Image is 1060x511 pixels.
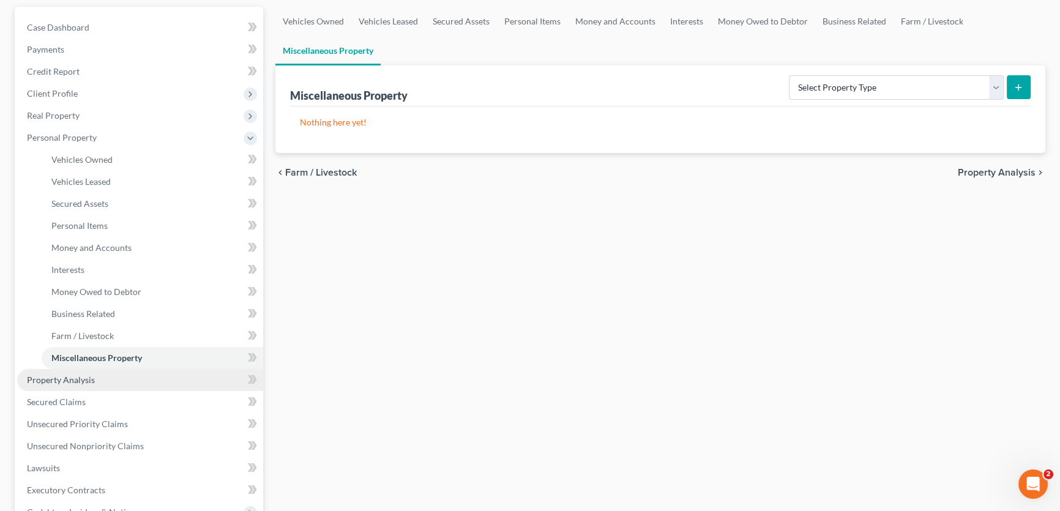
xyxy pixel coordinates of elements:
[51,198,108,209] span: Secured Assets
[17,17,263,39] a: Case Dashboard
[51,308,115,319] span: Business Related
[51,220,108,231] span: Personal Items
[958,168,1036,177] span: Property Analysis
[51,176,111,187] span: Vehicles Leased
[27,66,80,76] span: Credit Report
[42,237,263,259] a: Money and Accounts
[17,457,263,479] a: Lawsuits
[894,7,971,36] a: Farm / Livestock
[27,419,128,429] span: Unsecured Priority Claims
[42,149,263,171] a: Vehicles Owned
[1018,469,1048,499] iframe: Intercom live chat
[275,168,285,177] i: chevron_left
[51,264,84,275] span: Interests
[568,7,663,36] a: Money and Accounts
[17,369,263,391] a: Property Analysis
[42,259,263,281] a: Interests
[42,347,263,369] a: Miscellaneous Property
[290,88,408,103] div: Miscellaneous Property
[27,375,95,385] span: Property Analysis
[42,171,263,193] a: Vehicles Leased
[42,193,263,215] a: Secured Assets
[27,22,89,32] span: Case Dashboard
[27,88,78,99] span: Client Profile
[17,39,263,61] a: Payments
[51,330,114,341] span: Farm / Livestock
[815,7,894,36] a: Business Related
[17,61,263,83] a: Credit Report
[275,36,381,65] a: Miscellaneous Property
[27,397,86,407] span: Secured Claims
[711,7,815,36] a: Money Owed to Debtor
[42,281,263,303] a: Money Owed to Debtor
[51,154,113,165] span: Vehicles Owned
[958,168,1045,177] button: Property Analysis chevron_right
[42,303,263,325] a: Business Related
[17,391,263,413] a: Secured Claims
[17,479,263,501] a: Executory Contracts
[42,215,263,237] a: Personal Items
[27,110,80,121] span: Real Property
[275,7,351,36] a: Vehicles Owned
[51,242,132,253] span: Money and Accounts
[497,7,568,36] a: Personal Items
[27,132,97,143] span: Personal Property
[51,352,142,363] span: Miscellaneous Property
[27,485,105,495] span: Executory Contracts
[1043,469,1053,479] span: 2
[1036,168,1045,177] i: chevron_right
[51,286,141,297] span: Money Owed to Debtor
[425,7,497,36] a: Secured Assets
[17,413,263,435] a: Unsecured Priority Claims
[27,44,64,54] span: Payments
[17,435,263,457] a: Unsecured Nonpriority Claims
[663,7,711,36] a: Interests
[351,7,425,36] a: Vehicles Leased
[285,168,357,177] span: Farm / Livestock
[300,116,1021,129] p: Nothing here yet!
[42,325,263,347] a: Farm / Livestock
[27,463,60,473] span: Lawsuits
[275,168,357,177] button: chevron_left Farm / Livestock
[27,441,144,451] span: Unsecured Nonpriority Claims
